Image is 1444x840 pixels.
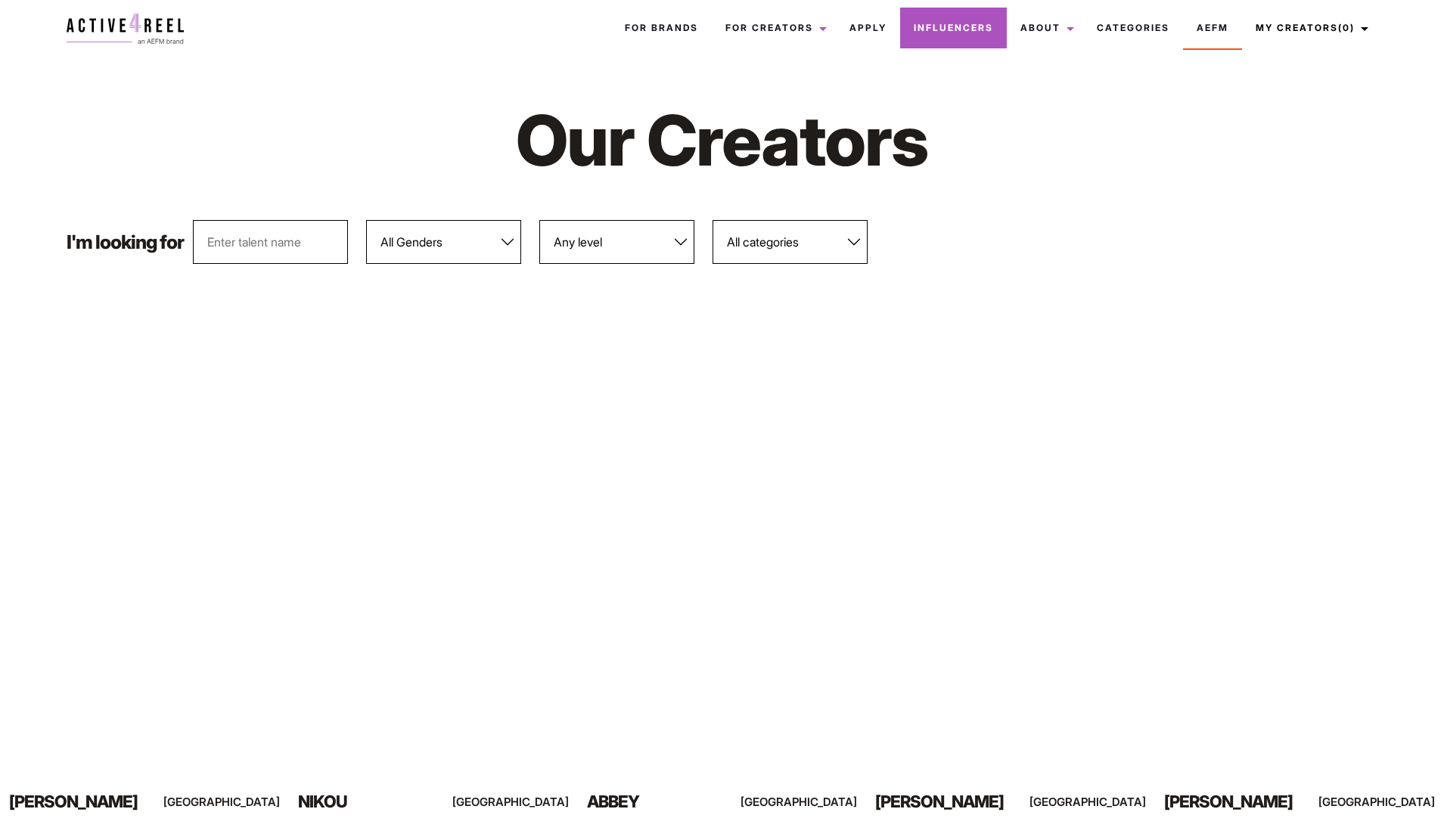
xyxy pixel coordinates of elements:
img: a4r-logo.svg [67,14,184,44]
div: [GEOGRAPHIC_DATA] [487,792,568,811]
div: [GEOGRAPHIC_DATA] [776,792,857,811]
p: I'm looking for [67,233,184,252]
div: [GEOGRAPHIC_DATA] [1354,792,1435,811]
input: Enter talent name [193,220,348,264]
div: [PERSON_NAME] [9,789,172,814]
a: For Creators [712,8,836,48]
h1: Our Creators [343,97,1100,184]
span: (0) [1338,22,1355,33]
a: My Creators(0) [1242,8,1377,48]
div: [PERSON_NAME] [1164,789,1327,814]
div: [GEOGRAPHIC_DATA] [1065,792,1146,811]
a: Apply [836,8,900,48]
a: Categories [1083,8,1183,48]
div: Abbey [587,789,750,814]
div: [PERSON_NAME] [875,789,1038,814]
a: For Brands [611,8,712,48]
a: Influencers [900,8,1007,48]
a: About [1007,8,1083,48]
div: Nikou [298,789,461,814]
a: AEFM [1183,8,1242,48]
div: [GEOGRAPHIC_DATA] [198,792,279,811]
